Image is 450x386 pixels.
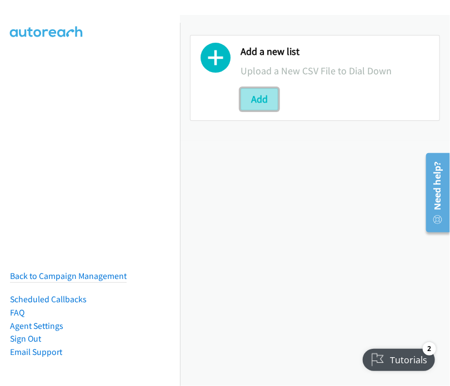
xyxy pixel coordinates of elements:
[10,321,63,331] a: Agent Settings
[241,88,278,110] button: Add
[10,347,62,357] a: Email Support
[10,333,41,344] a: Sign Out
[10,271,127,281] a: Back to Campaign Management
[10,294,87,304] a: Scheduled Callbacks
[356,338,442,378] iframe: Checklist
[241,45,429,58] h2: Add a new list
[10,307,24,318] a: FAQ
[418,149,450,237] iframe: Resource Center
[241,63,429,78] p: Upload a New CSV File to Dial Down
